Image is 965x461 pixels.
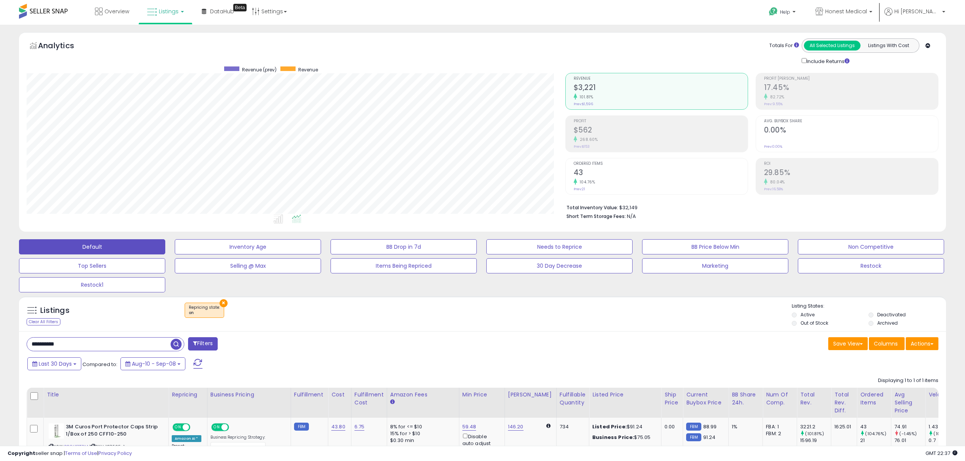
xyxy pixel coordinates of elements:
label: Deactivated [877,311,906,318]
div: 0.00 [664,423,677,430]
div: $75.05 [592,434,655,441]
div: Amazon Fees [390,391,456,399]
div: Fulfillment [294,391,325,399]
small: Prev: 16.58% [764,187,783,191]
button: Non Competitive [798,239,944,254]
span: Columns [874,340,898,347]
a: Hi [PERSON_NAME] [884,8,945,25]
div: 8% for <= $10 [390,423,453,430]
span: DataHub [210,8,234,15]
span: Avg. Buybox Share [764,119,938,123]
button: Last 30 Days [27,357,81,370]
div: 21 [860,437,891,444]
button: Save View [828,337,868,350]
p: Listing States: [792,303,946,310]
a: Help [763,1,803,25]
div: Total Rev. [800,391,828,407]
b: 3M Curos Port Protector Caps Strip 1/Box of 250 CFF10-250 [66,423,158,439]
div: Velocity [929,391,956,399]
div: Cost [331,391,348,399]
span: Profit [574,119,748,123]
small: 82.72% [767,94,785,100]
span: Last 30 Days [39,360,72,368]
small: (104.29%) [933,431,954,437]
div: Amazon AI * [172,435,201,442]
small: Amazon Fees. [390,399,395,406]
button: BB Price Below Min [642,239,788,254]
div: $0.30 min [390,437,453,444]
button: Top Sellers [19,258,165,273]
div: Num of Comp. [766,391,794,407]
button: Marketing [642,258,788,273]
span: Listings [159,8,179,15]
small: Prev: 9.55% [764,102,783,106]
button: Default [19,239,165,254]
div: Ship Price [664,391,680,407]
strong: Copyright [8,450,35,457]
div: Fulfillable Quantity [560,391,586,407]
button: BB Drop in 7d [331,239,477,254]
div: Totals For [769,42,799,49]
span: 2025-10-9 22:37 GMT [925,450,957,457]
button: Needs to Reprice [486,239,633,254]
div: Business Pricing [210,391,288,399]
span: ON [212,424,221,431]
button: All Selected Listings [804,41,861,51]
span: ON [173,424,183,431]
button: Selling @ Max [175,258,321,273]
div: 1625.01 [834,423,851,430]
span: OFF [228,424,240,431]
b: Short Term Storage Fees: [566,213,626,219]
a: 6.75 [354,423,365,431]
button: Items Being Repriced [331,258,477,273]
h2: 43 [574,168,748,178]
li: $32,149 [566,202,933,212]
button: Restock1 [19,277,165,292]
small: Prev: $1,596 [574,102,593,106]
div: Avg Selling Price [894,391,922,415]
span: Profit [PERSON_NAME] [764,77,938,81]
b: Business Price: [592,434,634,441]
div: Include Returns [796,57,859,65]
small: Prev: 21 [574,187,585,191]
a: Privacy Policy [98,450,132,457]
button: Filters [188,337,218,350]
span: Revenue (prev) [242,66,277,73]
span: 88.99 [703,423,717,430]
div: $91.24 [592,423,655,430]
label: Active [800,311,815,318]
button: Actions [906,337,938,350]
small: 104.76% [577,179,595,185]
button: Listings With Cost [860,41,917,51]
div: Disable auto adjust min [462,432,499,454]
span: Honest Medical [825,8,867,15]
span: Hi [PERSON_NAME] [894,8,940,15]
div: 1596.19 [800,437,831,444]
span: Repricing state : [189,305,220,316]
a: 59.48 [462,423,476,431]
span: | SKU: 107565_1 [89,444,125,450]
div: Displaying 1 to 1 of 1 items [878,377,938,384]
div: seller snap | | [8,450,132,457]
div: 734 [560,423,583,430]
button: 30 Day Decrease [486,258,633,273]
span: Revenue [298,66,318,73]
div: Min Price [462,391,501,399]
label: Out of Stock [800,320,828,326]
img: 31kM+BjT2+L._SL40_.jpg [49,423,64,439]
span: ROI [764,162,938,166]
label: Business Repricing Strategy: [210,435,266,440]
span: 91.24 [703,434,716,441]
b: Quantity discounts [592,444,647,452]
div: [PERSON_NAME] [508,391,553,399]
div: 43 [860,423,891,430]
a: Terms of Use [65,450,97,457]
small: Prev: $153 [574,144,590,149]
small: Prev: 0.00% [764,144,782,149]
span: Ordered Items [574,162,748,166]
div: Current Buybox Price [686,391,725,407]
h5: Analytics [38,40,89,53]
button: Inventory Age [175,239,321,254]
div: FBM: 2 [766,430,791,437]
small: (101.81%) [805,431,824,437]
